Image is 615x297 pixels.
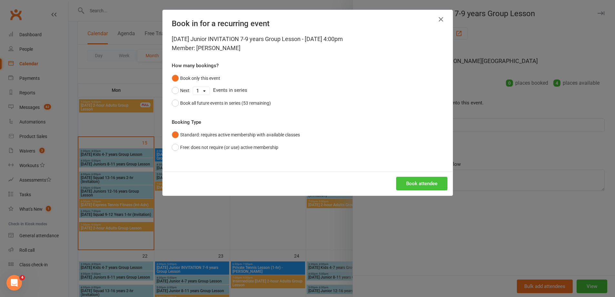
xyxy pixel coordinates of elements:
div: Events in series [172,84,444,97]
button: Standard: requires active membership with available classes [172,129,300,141]
label: How many bookings? [172,62,219,69]
label: Booking Type [172,118,201,126]
button: Book attendee [396,177,447,190]
div: Book all future events in series (53 remaining) [180,100,271,107]
button: Next [172,84,190,97]
span: 4 [20,275,25,280]
div: [DATE] Junior INVITATION 7-9 years Group Lesson - [DATE] 4:00pm Member: [PERSON_NAME] [172,35,444,53]
h4: Book in for a recurring event [172,19,444,28]
button: Book only this event [172,72,220,84]
button: Free: does not require (or use) active membership [172,141,278,154]
button: Book all future events in series (53 remaining) [172,97,271,109]
iframe: Intercom live chat [6,275,22,291]
button: Close [436,14,446,25]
